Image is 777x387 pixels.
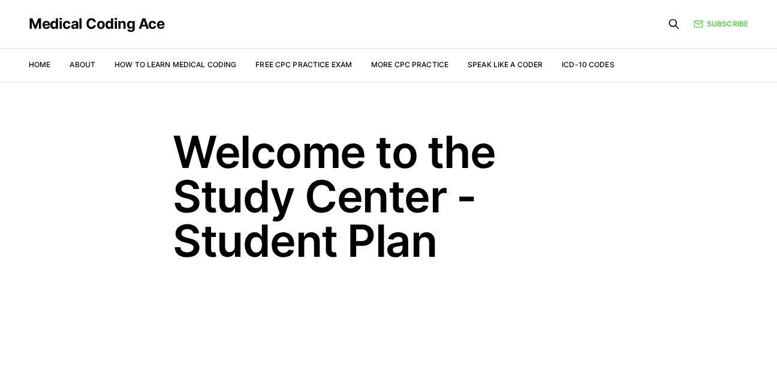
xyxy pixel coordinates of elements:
[70,60,95,69] a: About
[562,60,614,69] a: ICD-10 Codes
[29,17,164,31] a: Medical Coding Ace
[255,60,352,69] a: Free CPC Practice Exam
[173,130,604,263] h1: Welcome to the Study Center - Student Plan
[371,60,448,69] a: More CPC Practice
[694,19,748,29] a: Subscribe
[115,60,236,69] a: How to Learn Medical Coding
[29,60,50,69] a: Home
[468,60,543,69] a: Speak Like a Coder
